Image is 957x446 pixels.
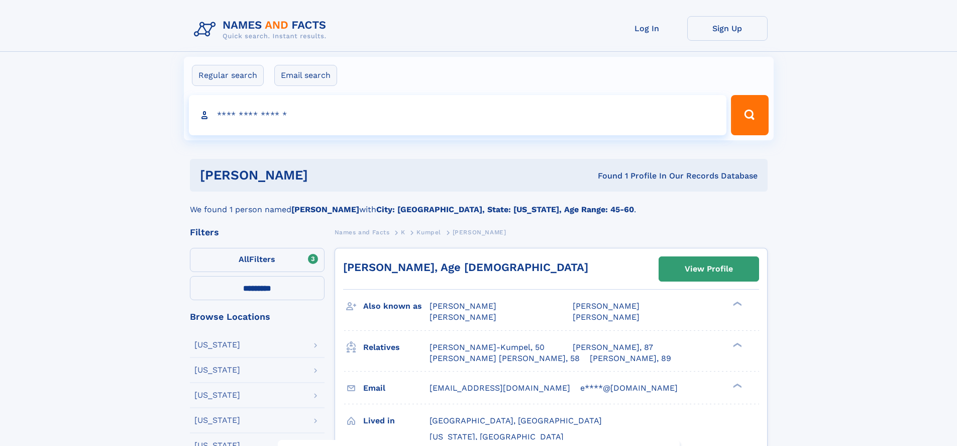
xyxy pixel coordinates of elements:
[430,432,564,441] span: [US_STATE], [GEOGRAPHIC_DATA]
[687,16,768,41] a: Sign Up
[416,229,441,236] span: Kumpel
[430,416,602,425] span: [GEOGRAPHIC_DATA], [GEOGRAPHIC_DATA]
[659,257,759,281] a: View Profile
[573,312,640,322] span: [PERSON_NAME]
[192,65,264,86] label: Regular search
[430,342,545,353] a: [PERSON_NAME]-Kumpel, 50
[453,229,506,236] span: [PERSON_NAME]
[376,205,634,214] b: City: [GEOGRAPHIC_DATA], State: [US_STATE], Age Range: 45-60
[416,226,441,238] a: Kumpel
[430,301,496,311] span: [PERSON_NAME]
[200,169,453,182] h1: [PERSON_NAME]
[731,95,768,135] button: Search Button
[189,95,727,135] input: search input
[363,298,430,315] h3: Also known as
[194,341,240,349] div: [US_STATE]
[190,248,325,272] label: Filters
[363,412,430,429] h3: Lived in
[343,261,588,274] a: [PERSON_NAME], Age [DEMOGRAPHIC_DATA]
[430,383,570,393] span: [EMAIL_ADDRESS][DOMAIN_NAME]
[190,192,768,216] div: We found 1 person named with .
[194,366,240,374] div: [US_STATE]
[335,226,390,238] a: Names and Facts
[590,353,671,364] a: [PERSON_NAME], 89
[363,380,430,397] h3: Email
[239,254,249,264] span: All
[291,205,359,214] b: [PERSON_NAME]
[730,341,742,348] div: ❯
[194,416,240,424] div: [US_STATE]
[730,382,742,389] div: ❯
[573,342,653,353] a: [PERSON_NAME], 87
[453,170,758,182] div: Found 1 Profile In Our Records Database
[430,312,496,322] span: [PERSON_NAME]
[363,339,430,356] h3: Relatives
[685,257,733,281] div: View Profile
[401,226,405,238] a: K
[573,301,640,311] span: [PERSON_NAME]
[190,16,335,43] img: Logo Names and Facts
[274,65,337,86] label: Email search
[194,391,240,399] div: [US_STATE]
[607,16,687,41] a: Log In
[730,301,742,307] div: ❯
[401,229,405,236] span: K
[190,312,325,321] div: Browse Locations
[190,228,325,237] div: Filters
[430,353,580,364] a: [PERSON_NAME] [PERSON_NAME], 58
